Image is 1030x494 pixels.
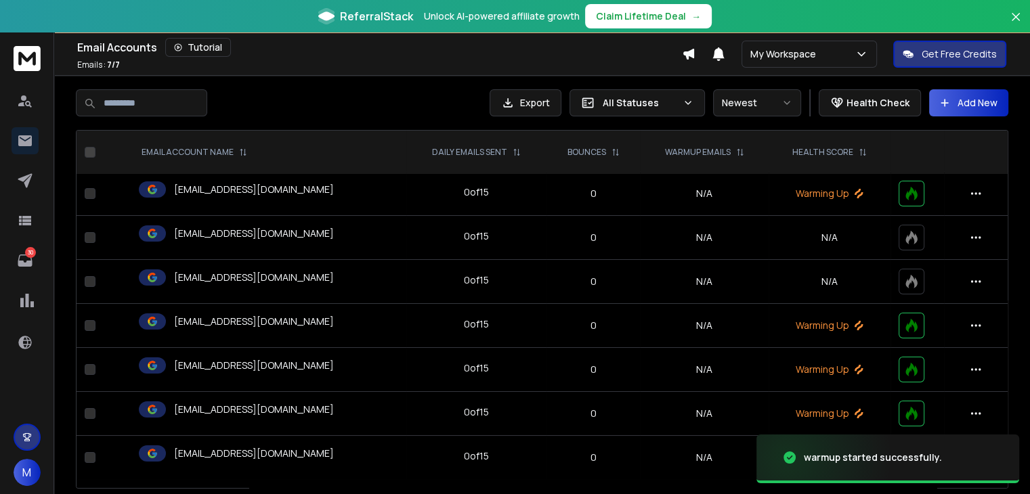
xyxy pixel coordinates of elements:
[174,183,334,196] p: [EMAIL_ADDRESS][DOMAIN_NAME]
[432,147,507,158] p: DAILY EMAILS SENT
[107,59,120,70] span: 7 / 7
[922,47,997,61] p: Get Free Credits
[165,38,231,57] button: Tutorial
[25,247,36,258] p: 30
[14,459,41,486] button: M
[464,273,489,287] div: 0 of 15
[640,392,768,436] td: N/A
[777,231,882,244] p: N/A
[777,275,882,288] p: N/A
[640,260,768,304] td: N/A
[340,8,413,24] span: ReferralStack
[640,304,768,348] td: N/A
[640,348,768,392] td: N/A
[777,187,882,200] p: Warming Up
[691,9,701,23] span: →
[750,47,821,61] p: My Workspace
[77,60,120,70] p: Emails :
[1007,8,1025,41] button: Close banner
[929,89,1008,116] button: Add New
[567,147,606,158] p: BOUNCES
[555,187,632,200] p: 0
[777,319,882,332] p: Warming Up
[603,96,677,110] p: All Statuses
[174,403,334,416] p: [EMAIL_ADDRESS][DOMAIN_NAME]
[12,247,39,274] a: 30
[174,359,334,372] p: [EMAIL_ADDRESS][DOMAIN_NAME]
[804,451,942,464] div: warmup started successfully.
[464,405,489,419] div: 0 of 15
[464,185,489,199] div: 0 of 15
[490,89,561,116] button: Export
[819,89,921,116] button: Health Check
[555,275,632,288] p: 0
[555,363,632,376] p: 0
[555,451,632,464] p: 0
[665,147,731,158] p: WARMUP EMAILS
[174,315,334,328] p: [EMAIL_ADDRESS][DOMAIN_NAME]
[464,449,489,463] div: 0 of 15
[846,96,909,110] p: Health Check
[464,361,489,375] div: 0 of 15
[464,229,489,243] div: 0 of 15
[174,271,334,284] p: [EMAIL_ADDRESS][DOMAIN_NAME]
[555,319,632,332] p: 0
[640,436,768,480] td: N/A
[792,147,853,158] p: HEALTH SCORE
[424,9,580,23] p: Unlock AI-powered affiliate growth
[713,89,801,116] button: Newest
[640,172,768,216] td: N/A
[555,407,632,420] p: 0
[174,227,334,240] p: [EMAIL_ADDRESS][DOMAIN_NAME]
[464,317,489,331] div: 0 of 15
[77,38,682,57] div: Email Accounts
[555,231,632,244] p: 0
[893,41,1006,68] button: Get Free Credits
[777,363,882,376] p: Warming Up
[585,4,712,28] button: Claim Lifetime Deal→
[142,147,247,158] div: EMAIL ACCOUNT NAME
[777,407,882,420] p: Warming Up
[640,216,768,260] td: N/A
[174,447,334,460] p: [EMAIL_ADDRESS][DOMAIN_NAME]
